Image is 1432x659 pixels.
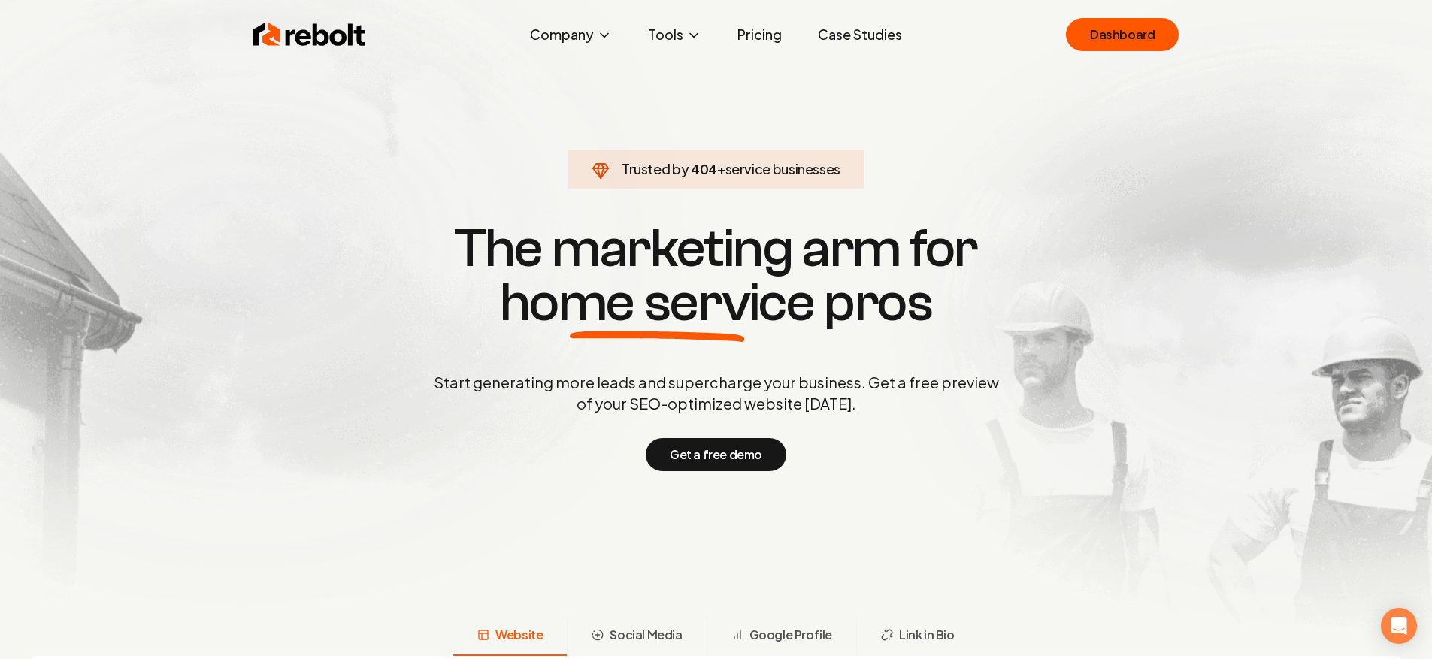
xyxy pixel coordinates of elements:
[518,20,624,50] button: Company
[431,372,1002,414] p: Start generating more leads and supercharge your business. Get a free preview of your SEO-optimiz...
[806,20,914,50] a: Case Studies
[622,160,689,177] span: Trusted by
[691,159,717,180] span: 404
[356,222,1077,330] h1: The marketing arm for pros
[725,160,841,177] span: service businesses
[856,617,979,656] button: Link in Bio
[707,617,856,656] button: Google Profile
[610,626,682,644] span: Social Media
[1381,608,1417,644] div: Open Intercom Messenger
[1066,18,1179,51] a: Dashboard
[646,438,786,471] button: Get a free demo
[636,20,713,50] button: Tools
[453,617,567,656] button: Website
[567,617,706,656] button: Social Media
[495,626,543,644] span: Website
[749,626,832,644] span: Google Profile
[725,20,794,50] a: Pricing
[253,20,366,50] img: Rebolt Logo
[717,160,725,177] span: +
[500,276,815,330] span: home service
[899,626,955,644] span: Link in Bio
